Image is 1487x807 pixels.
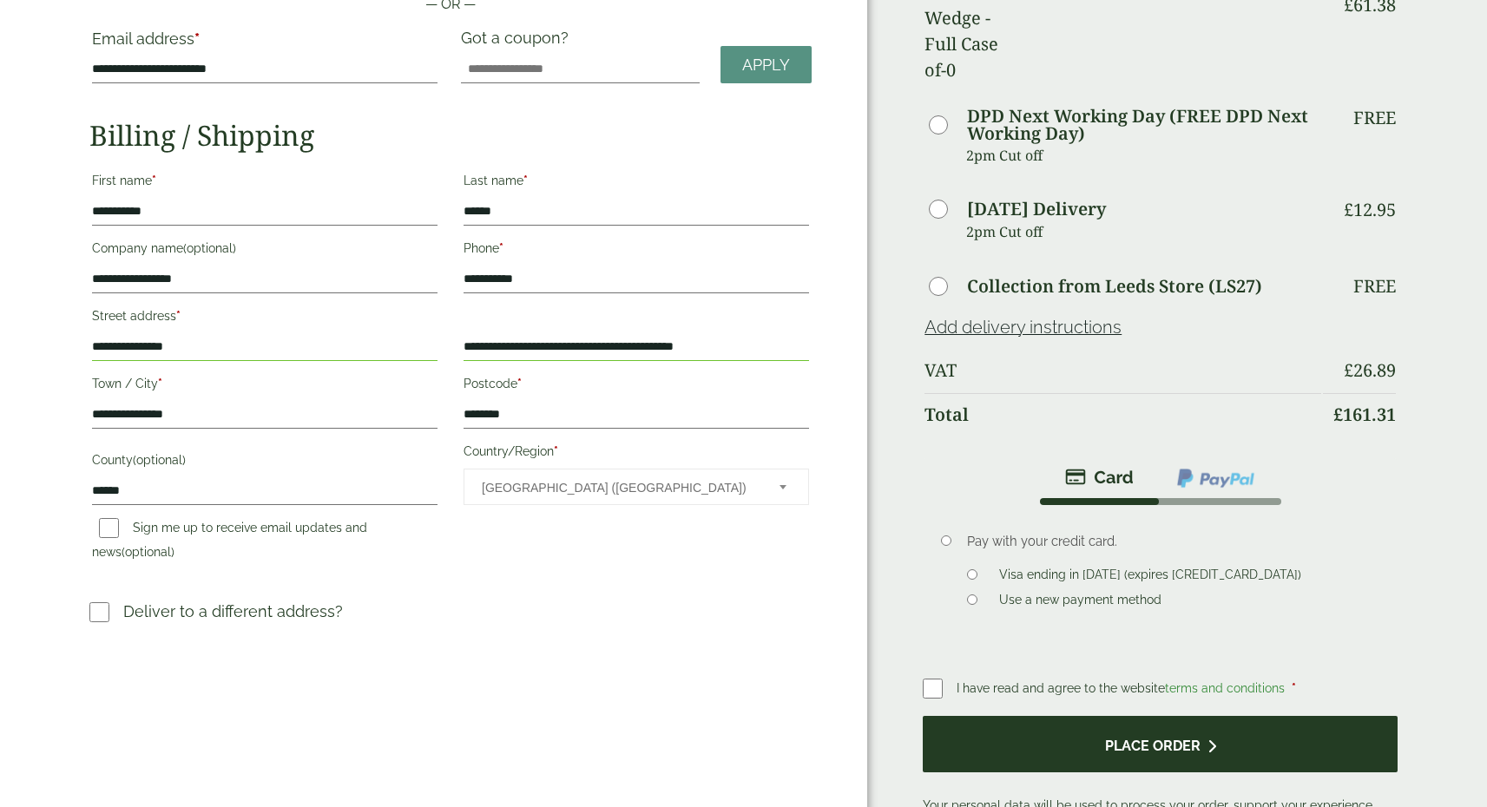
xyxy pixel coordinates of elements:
[924,393,1321,436] th: Total
[967,532,1372,551] p: Pay with your credit card.
[92,448,438,477] label: County
[133,453,186,467] span: (optional)
[92,521,367,564] label: Sign me up to receive email updates and news
[1333,403,1396,426] bdi: 161.31
[1333,403,1343,426] span: £
[92,31,438,56] label: Email address
[92,304,438,333] label: Street address
[1344,358,1396,382] bdi: 26.89
[123,600,343,623] p: Deliver to a different address?
[464,371,809,401] label: Postcode
[1353,276,1396,297] p: Free
[966,219,1321,245] p: 2pm Cut off
[992,568,1308,587] label: Visa ending in [DATE] (expires [CREDIT_CARD_DATA])
[464,469,809,505] span: Country/Region
[1292,681,1296,695] abbr: required
[158,377,162,390] abbr: required
[92,236,438,266] label: Company name
[924,350,1321,391] th: VAT
[720,46,812,83] a: Apply
[924,317,1122,338] a: Add delivery instructions
[122,545,174,559] span: (optional)
[967,278,1262,295] label: Collection from Leeds Store (LS27)
[499,241,503,255] abbr: required
[176,309,181,323] abbr: required
[966,142,1321,168] p: 2pm Cut off
[464,439,809,469] label: Country/Region
[1353,108,1396,128] p: Free
[482,469,756,506] span: United Kingdom (UK)
[183,241,236,255] span: (optional)
[967,108,1321,142] label: DPD Next Working Day (FREE DPD Next Working Day)
[89,119,812,152] h2: Billing / Shipping
[461,29,576,56] label: Got a coupon?
[1165,681,1285,695] a: terms and conditions
[92,371,438,401] label: Town / City
[992,593,1168,612] label: Use a new payment method
[99,518,119,538] input: Sign me up to receive email updates and news(optional)
[554,444,558,458] abbr: required
[967,200,1106,218] label: [DATE] Delivery
[464,168,809,198] label: Last name
[92,168,438,198] label: First name
[517,377,522,390] abbr: required
[523,174,528,187] abbr: required
[1175,467,1256,489] img: ppcp-gateway.png
[194,30,200,48] abbr: required
[464,236,809,266] label: Phone
[957,681,1288,695] span: I have read and agree to the website
[152,174,156,187] abbr: required
[923,716,1398,772] button: Place order
[742,56,790,75] span: Apply
[1065,467,1134,488] img: stripe.png
[1344,198,1353,221] span: £
[1344,358,1353,382] span: £
[1344,198,1396,221] bdi: 12.95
